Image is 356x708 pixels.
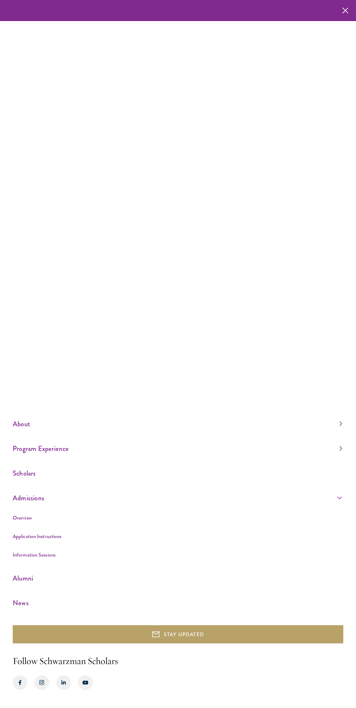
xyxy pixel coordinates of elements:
a: Program Experience [13,443,342,455]
a: Alumni [13,572,342,584]
a: Information Sessions [13,551,56,558]
a: Overview [13,514,32,521]
a: About [13,418,342,430]
h2: Follow Schwarzman Scholars [13,654,343,668]
a: Admissions [13,492,342,504]
a: Application Instructions [13,533,61,540]
a: News [13,597,342,609]
a: Scholars [13,467,342,479]
button: STAY UPDATED [13,625,343,643]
